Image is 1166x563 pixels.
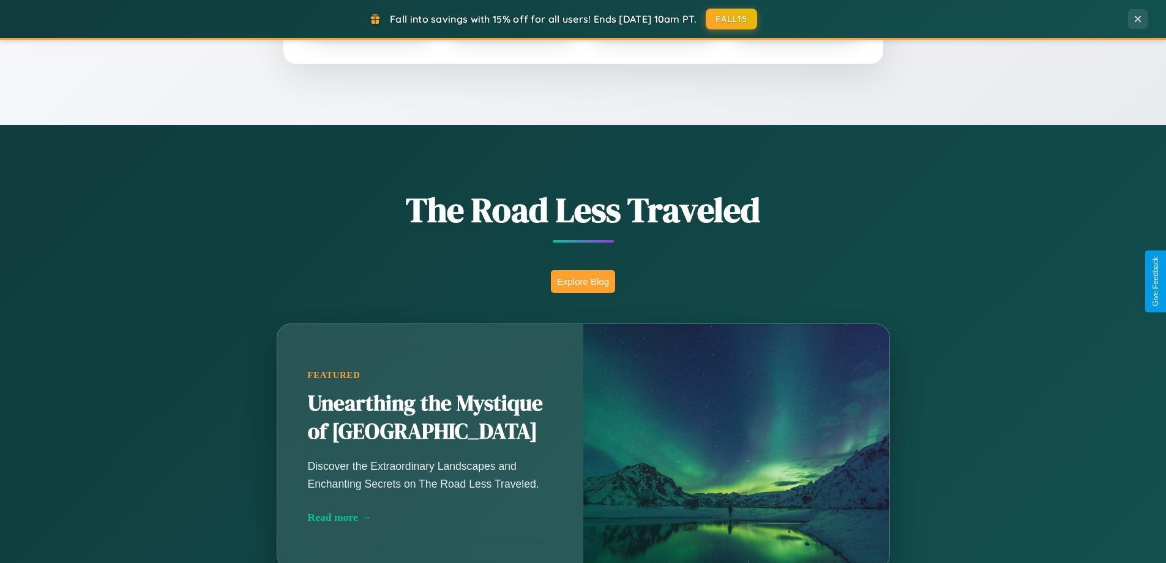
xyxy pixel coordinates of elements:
div: Featured [308,370,553,380]
button: FALL15 [706,9,757,29]
p: Discover the Extraordinary Landscapes and Enchanting Secrets on The Road Less Traveled. [308,458,553,492]
h2: Unearthing the Mystique of [GEOGRAPHIC_DATA] [308,390,553,446]
div: Give Feedback [1151,257,1160,306]
div: Read more → [308,511,553,524]
h1: The Road Less Traveled [216,186,951,233]
span: Fall into savings with 15% off for all users! Ends [DATE] 10am PT. [390,13,697,25]
button: Explore Blog [551,270,615,293]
